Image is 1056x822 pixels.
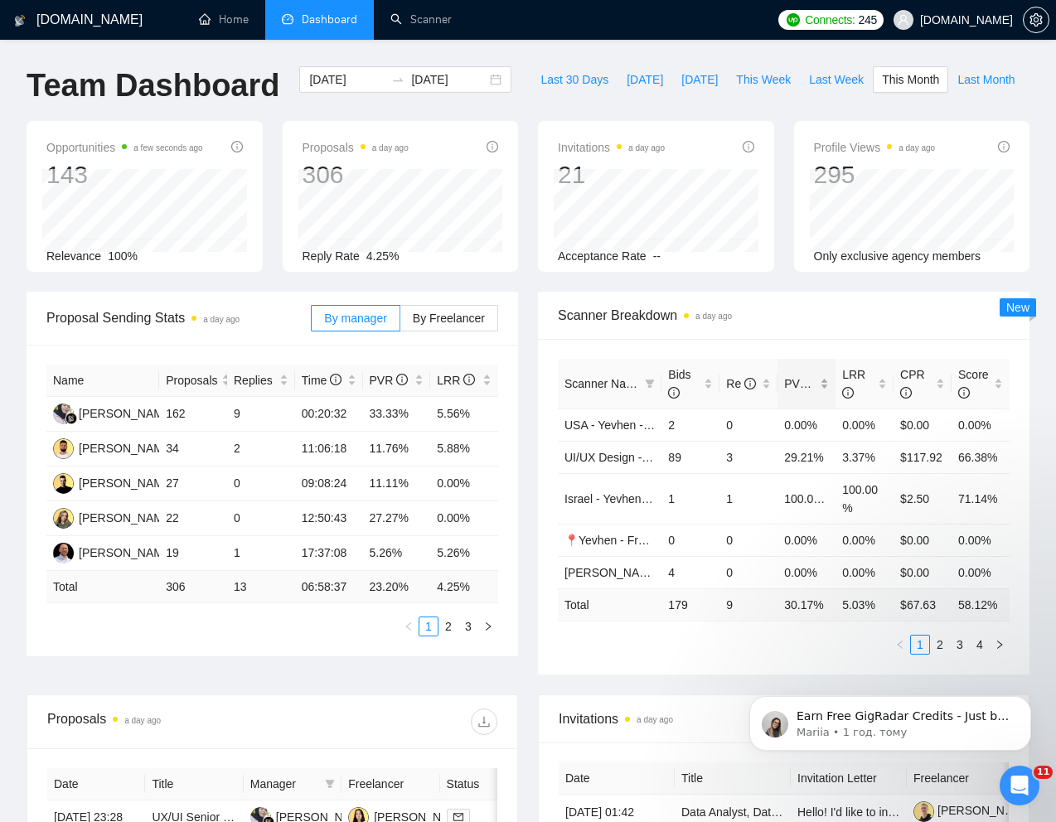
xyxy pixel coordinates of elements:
span: Connects: [805,11,855,29]
td: 0.00% [952,524,1010,556]
a: [PERSON_NAME] [913,804,1033,817]
li: 2 [930,635,950,655]
a: [PERSON_NAME] - Full-Stack dev [564,566,744,579]
span: 245 [859,11,877,29]
td: 12:50:43 [295,501,363,536]
span: Manager [250,775,318,793]
a: YS[PERSON_NAME] [53,476,174,489]
a: 2 [931,636,949,654]
td: 33.33% [363,397,431,432]
td: 2 [661,409,719,441]
img: KZ [53,438,74,459]
span: setting [1024,13,1049,27]
span: Proposals [303,138,409,157]
span: Scanner Breakdown [558,305,1010,326]
a: KZ[PERSON_NAME] [53,441,174,454]
span: right [483,621,493,631]
td: 34 [159,432,227,467]
td: 5.88% [430,432,498,467]
button: left [399,616,419,636]
span: 11 [1034,766,1053,779]
span: info-circle [668,387,680,399]
span: info-circle [744,378,756,389]
input: Start date [309,70,385,89]
span: Relevance [46,249,101,263]
td: 5.26% [363,536,431,571]
a: 1 [419,617,438,636]
span: Last Week [809,70,864,89]
a: MD[PERSON_NAME] [53,510,174,524]
span: Last Month [957,70,1015,89]
td: 100.00% [836,473,894,524]
span: right [995,640,1005,650]
img: YS [53,473,74,494]
span: Proposals [166,371,217,389]
div: 295 [814,159,936,191]
th: Manager [244,768,342,800]
img: c1_UVQ-ZbVJfiIepVuoM0CNi7RdBB86ghnZKhxnTLCQRJ_EjqXkk9NkSNaq2Ryah2O [913,801,934,822]
a: Data Analyst, Data Engineer (PowerBI, Bigquery, Hubspot) [681,805,983,819]
button: Last Month [948,66,1024,93]
td: 30.17 % [777,588,836,621]
span: New [1006,301,1029,314]
a: 1 [911,636,929,654]
div: [PERSON_NAME] [79,439,174,457]
td: 4 [661,556,719,588]
img: MD [53,508,74,529]
img: FF [53,404,74,424]
a: 📍Yevhen - Frontend(Title) [564,534,703,547]
span: left [895,640,905,650]
li: Previous Page [399,616,419,636]
button: This Month [873,66,948,93]
button: Last 30 Days [531,66,618,93]
li: Next Page [990,635,1010,655]
button: This Week [727,66,800,93]
td: 19 [159,536,227,571]
td: 0 [719,556,777,588]
td: 0.00% [836,524,894,556]
span: Invitations [558,138,665,157]
td: Total [46,571,159,603]
span: 100% [108,249,138,263]
th: Name [46,365,159,397]
td: 1 [227,536,295,571]
span: Invitations [559,708,1009,729]
span: Scanner Name [564,377,642,390]
span: info-circle [330,374,342,385]
div: 306 [303,159,409,191]
td: 0.00% [777,409,836,441]
img: gigradar-bm.png [65,413,77,424]
li: Next Page [478,616,498,636]
span: filter [325,779,335,789]
span: Score [958,368,989,399]
th: Freelancer [907,762,1023,795]
td: 5.26% [430,536,498,571]
span: [DATE] [681,70,718,89]
td: 5.56% [430,397,498,432]
td: 3 [719,441,777,473]
span: filter [642,371,658,396]
td: 0 [661,524,719,556]
td: $0.00 [894,556,952,588]
td: 179 [661,588,719,621]
li: 3 [950,635,970,655]
a: 4 [971,636,989,654]
td: 0 [227,501,295,536]
td: 0 [719,524,777,556]
div: 143 [46,159,203,191]
td: $0.00 [894,524,952,556]
th: Title [675,762,791,795]
span: Status [447,775,515,793]
td: 4.25 % [430,571,498,603]
span: info-circle [998,141,1010,152]
td: 0.00% [836,409,894,441]
img: MH [53,543,74,563]
div: [PERSON_NAME] [79,474,174,492]
th: Title [145,768,243,800]
span: LRR [842,368,865,399]
span: Dashboard [302,12,357,27]
td: 0 [719,409,777,441]
a: 3 [951,636,969,654]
